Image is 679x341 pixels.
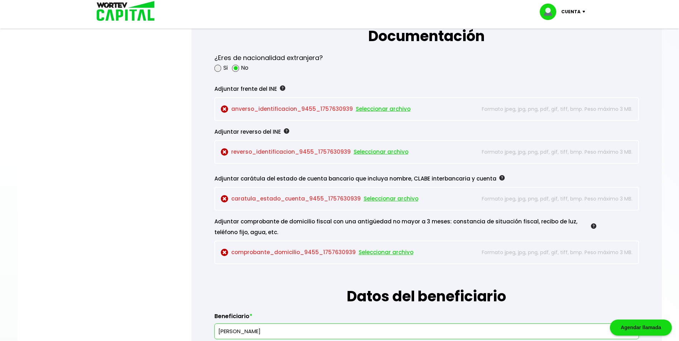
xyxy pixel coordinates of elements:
img: profile-image [540,4,561,20]
span: Seleccionar archivo [356,104,411,114]
span: Seleccionar archivo [364,193,418,204]
p: reverso_identificacion_9455_1757630939 [221,147,466,157]
span: Seleccionar archivo [354,147,408,157]
img: cross-circle.ce22fdcf.svg [221,195,228,203]
p: Formato jpeg, jpg, png, pdf, gif, tiff, bmp. Peso máximo 3 MB. [469,193,632,204]
img: cross-circle.ce22fdcf.svg [221,105,228,113]
p: anverso_identificacion_9455_1757630939 [221,104,466,114]
img: icon-down [581,11,590,13]
label: Beneficiario [214,313,639,323]
p: ¿Eres de nacionalidad extranjera? [214,53,323,63]
div: Adjuntar comprobante de domicilio fiscal con una antigüedad no mayor a 3 meses: constancia de sit... [214,216,596,238]
label: Si [223,63,228,72]
div: Agendar llamada [610,320,672,336]
img: gfR76cHglkPwleuBLjWdxeZVvX9Wp6JBDmjRYY8JYDQn16A2ICN00zLTgIroGa6qie5tIuWH7V3AapTKqzv+oMZsGfMUqL5JM... [499,175,505,181]
div: Adjuntar frente del INE [214,84,596,94]
img: cross-circle.ce22fdcf.svg [221,249,228,256]
p: caratula_estado_cuenta_9455_1757630939 [221,193,466,204]
label: No [241,63,248,72]
span: Seleccionar archivo [359,247,413,258]
div: Adjuntar reverso del INE [214,127,596,137]
p: Formato jpeg, jpg, png, pdf, gif, tiff, bmp. Peso máximo 3 MB. [469,247,632,258]
p: Cuenta [561,6,581,17]
p: Formato jpeg, jpg, png, pdf, gif, tiff, bmp. Peso máximo 3 MB. [469,104,632,114]
p: comprobante_domicilio_9455_1757630939 [221,247,466,258]
h1: Datos del beneficiario [214,264,639,307]
p: Formato jpeg, jpg, png, pdf, gif, tiff, bmp. Peso máximo 3 MB. [469,147,632,157]
img: gfR76cHglkPwleuBLjWdxeZVvX9Wp6JBDmjRYY8JYDQn16A2ICN00zLTgIroGa6qie5tIuWH7V3AapTKqzv+oMZsGfMUqL5JM... [284,128,289,134]
img: gfR76cHglkPwleuBLjWdxeZVvX9Wp6JBDmjRYY8JYDQn16A2ICN00zLTgIroGa6qie5tIuWH7V3AapTKqzv+oMZsGfMUqL5JM... [280,85,285,91]
img: gfR76cHglkPwleuBLjWdxeZVvX9Wp6JBDmjRYY8JYDQn16A2ICN00zLTgIroGa6qie5tIuWH7V3AapTKqzv+oMZsGfMUqL5JM... [591,223,596,229]
div: Adjuntar carátula del estado de cuenta bancario que incluya nombre, CLABE interbancaria y cuenta [214,173,596,184]
img: cross-circle.ce22fdcf.svg [221,148,228,156]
